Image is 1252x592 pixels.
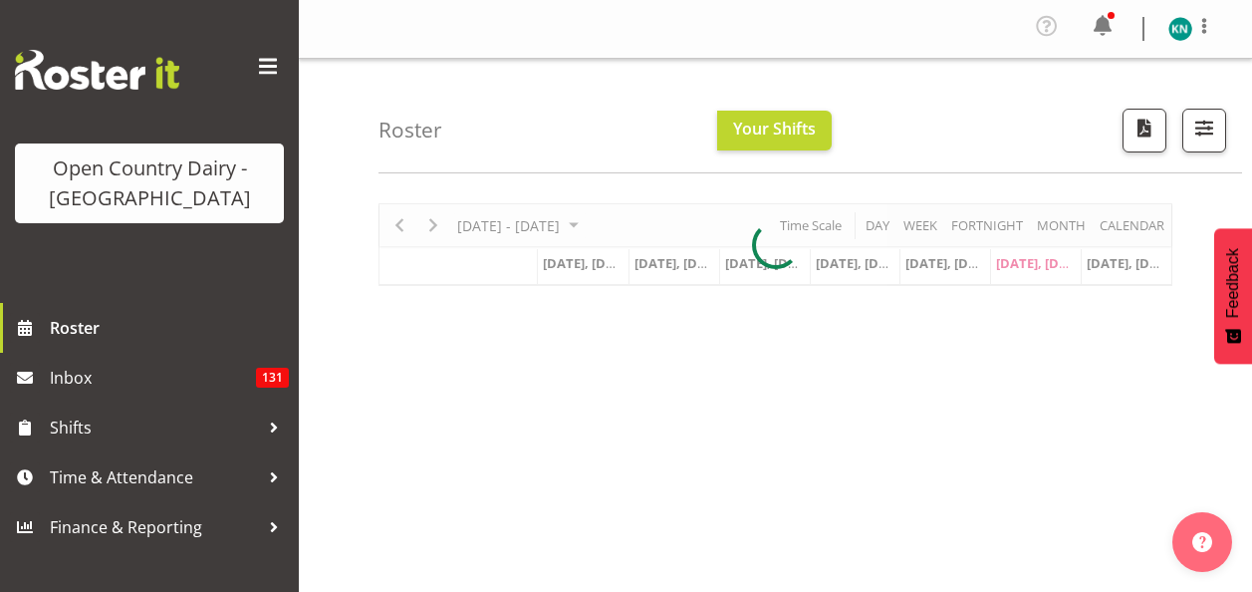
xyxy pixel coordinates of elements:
button: Filter Shifts [1182,109,1226,152]
img: karl-nicole9851.jpg [1168,17,1192,41]
span: Your Shifts [733,118,816,140]
span: 131 [256,368,289,388]
span: Shifts [50,413,259,443]
img: help-xxl-2.png [1192,532,1212,552]
div: Open Country Dairy - [GEOGRAPHIC_DATA] [35,153,264,213]
span: Roster [50,313,289,343]
button: Feedback - Show survey [1214,228,1252,364]
span: Inbox [50,363,256,393]
span: Finance & Reporting [50,512,259,542]
button: Download a PDF of the roster according to the set date range. [1123,109,1166,152]
button: Your Shifts [717,111,832,150]
span: Feedback [1224,248,1242,318]
span: Time & Attendance [50,462,259,492]
h4: Roster [378,119,442,142]
img: Rosterit website logo [15,50,179,90]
